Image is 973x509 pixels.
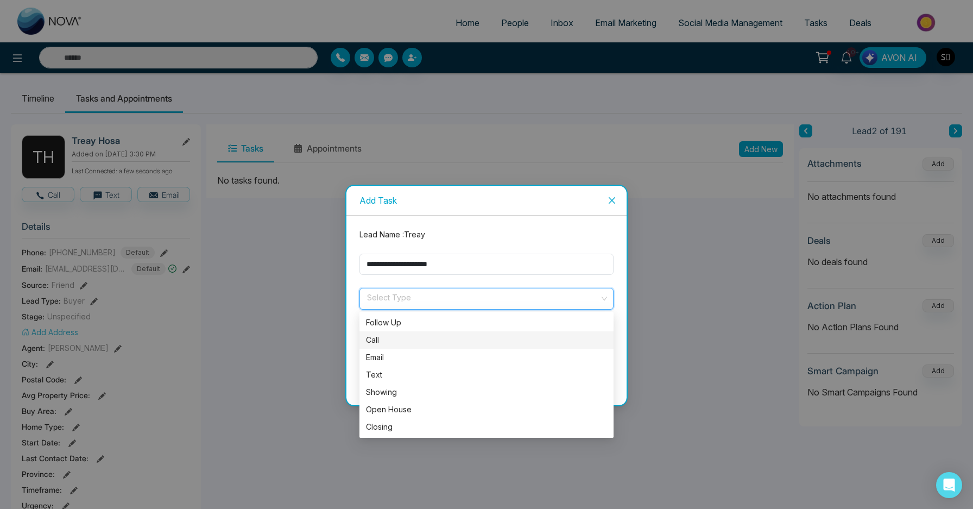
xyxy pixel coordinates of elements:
[359,194,614,206] div: Add Task
[936,472,962,498] div: Open Intercom Messenger
[366,317,607,329] div: Follow Up
[366,369,607,381] div: Text
[366,386,607,398] div: Showing
[359,314,614,331] div: Follow Up
[353,229,620,241] div: Lead Name : Treay
[366,404,607,416] div: Open House
[597,186,627,215] button: Close
[359,418,614,436] div: Closing
[359,331,614,349] div: Call
[608,196,616,205] span: close
[359,401,614,418] div: Open House
[366,334,607,346] div: Call
[366,351,607,363] div: Email
[359,349,614,366] div: Email
[359,366,614,384] div: Text
[366,421,607,433] div: Closing
[359,384,614,401] div: Showing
